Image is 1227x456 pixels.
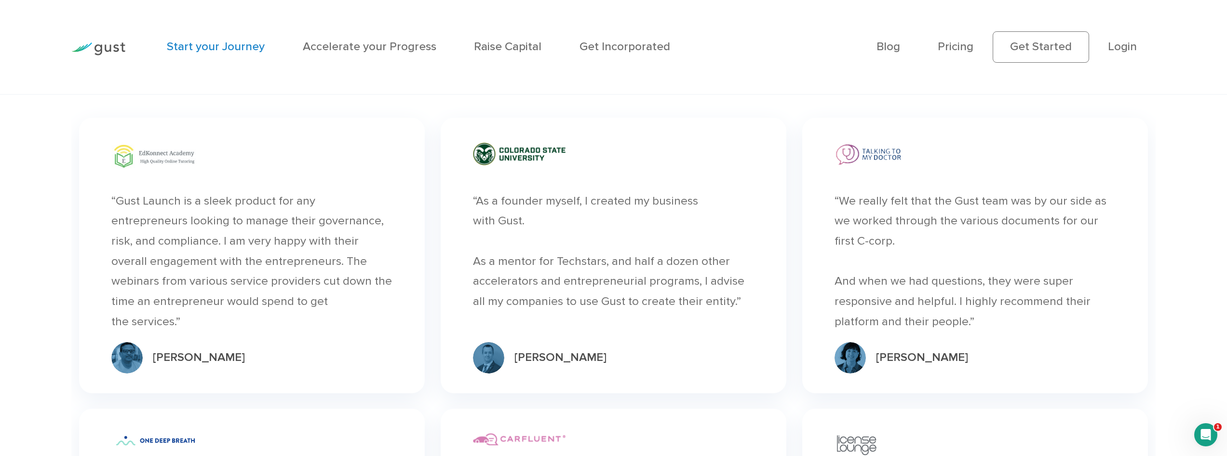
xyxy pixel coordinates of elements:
a: Raise Capital [474,40,541,54]
img: Carfluent [473,433,566,445]
a: Login [1108,40,1137,54]
img: Group 7 [111,342,143,373]
div: “We really felt that the Gust team was by our side as we worked through the various documents for... [835,191,1115,332]
div: “Gust Launch is a sleek product for any entrepreneurs looking to manage their governance, risk, a... [111,191,392,332]
img: Group 9 [473,342,504,373]
div: [PERSON_NAME] [153,350,245,366]
img: Talking To My Doctor [835,142,904,168]
a: Get Started [993,31,1089,62]
img: Csu [473,142,566,166]
a: Get Incorporated [580,40,670,54]
img: One Deep Breath [111,433,199,448]
div: [PERSON_NAME] [876,350,968,366]
div: [PERSON_NAME] [514,350,607,366]
a: Accelerate your Progress [303,40,436,54]
a: Start your Journey [167,40,265,54]
span: 1 [1214,423,1222,431]
a: Blog [876,40,900,54]
a: Pricing [938,40,973,54]
img: Edkonnect [111,142,196,169]
img: Group 7 [835,342,866,373]
img: Gust Logo [71,42,125,55]
div: “As a founder myself, I created my business with Gust. As a mentor for Techstars, and half a doze... [473,191,754,312]
iframe: Intercom live chat [1194,423,1217,446]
